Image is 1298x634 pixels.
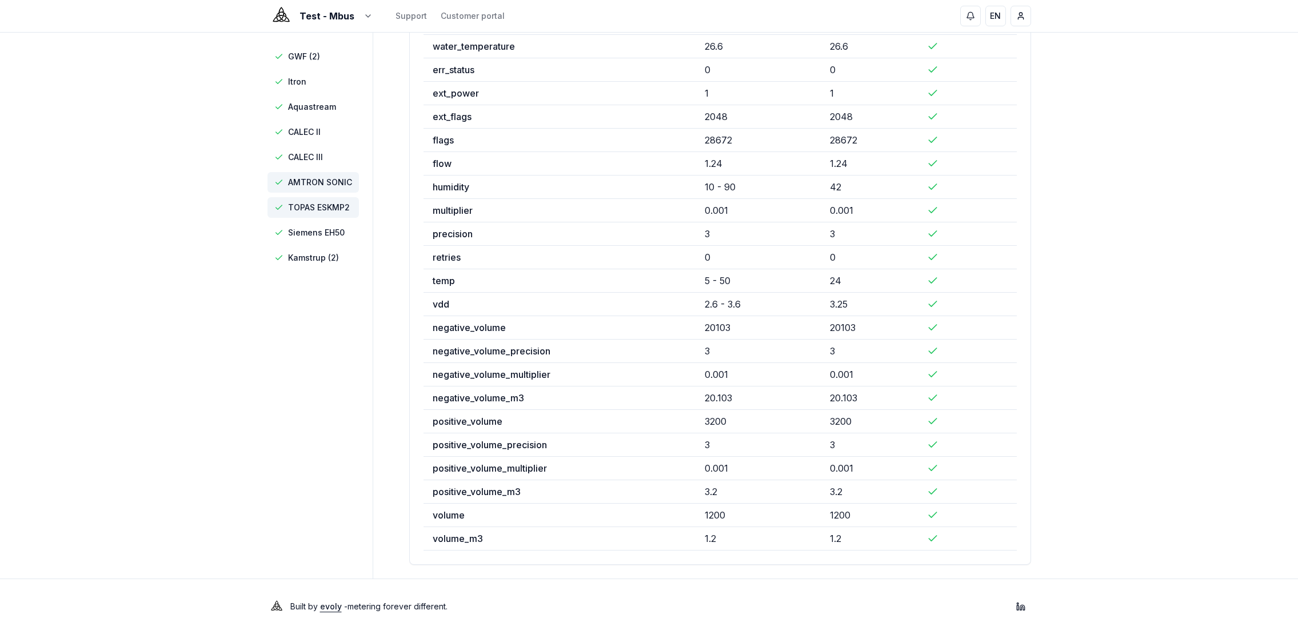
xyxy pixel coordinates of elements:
td: 20.103 [821,386,918,410]
td: 0.001 [821,199,918,222]
td: 42 [821,176,918,199]
span: CALEC II [288,126,321,138]
td: negative_volume_m3 [424,386,696,410]
td: 3.2 [821,480,918,504]
td: 0 [821,58,918,82]
td: 20103 [821,316,918,340]
span: TOPAS ESKMP2 [288,202,350,213]
td: 2048 [821,105,918,129]
span: AMTRON SONIC [288,177,352,188]
td: 24 [821,269,918,293]
span: CALEC III [288,151,323,163]
td: humidity [424,176,696,199]
td: 0.001 [821,363,918,386]
td: volume [424,504,696,527]
td: 3 [821,433,918,457]
td: 3.25 [821,293,918,316]
td: ext_flags [424,105,696,129]
td: 1.2 [696,527,820,551]
td: 3 [696,433,820,457]
td: water_temperature [424,35,696,58]
td: 20103 [696,316,820,340]
td: 1 [696,82,820,105]
td: 0.001 [821,457,918,480]
span: Test - Mbus [299,9,354,23]
td: 1.24 [696,152,820,176]
td: precision [424,222,696,246]
td: 20.103 [696,386,820,410]
td: vdd [424,293,696,316]
td: 1200 [821,504,918,527]
td: 2048 [696,105,820,129]
a: Customer portal [441,10,505,22]
td: 26.6 [821,35,918,58]
td: positive_volume_m3 [424,480,696,504]
button: Test - Mbus [267,9,373,23]
span: GWF (2) [288,51,320,62]
td: 1.24 [821,152,918,176]
span: Itron [288,76,306,87]
img: Evoly Logo [267,2,295,30]
td: ext_power [424,82,696,105]
a: evoly [320,601,342,611]
td: volume_m3 [424,527,696,551]
img: Evoly Logo [267,597,286,616]
td: 3 [821,222,918,246]
p: Built by - metering forever different . [290,599,448,615]
td: 0.001 [696,199,820,222]
td: 0 [696,58,820,82]
td: 0 [696,246,820,269]
td: flow [424,152,696,176]
td: negative_volume_precision [424,340,696,363]
td: positive_volume [424,410,696,433]
td: 28672 [696,129,820,152]
td: 3 [696,222,820,246]
td: 1.2 [821,527,918,551]
td: 1200 [696,504,820,527]
span: Siemens EH50 [288,227,345,238]
td: 5 - 50 [696,269,820,293]
td: 3.2 [696,480,820,504]
td: positive_volume_precision [424,433,696,457]
td: flags [424,129,696,152]
td: 28672 [821,129,918,152]
td: negative_volume [424,316,696,340]
span: Kamstrup (2) [288,252,339,264]
td: temp [424,269,696,293]
td: 3 [821,340,918,363]
td: multiplier [424,199,696,222]
td: 26.6 [696,35,820,58]
td: 3200 [696,410,820,433]
td: 1 [821,82,918,105]
td: 3 [696,340,820,363]
td: 10 - 90 [696,176,820,199]
a: Support [396,10,427,22]
td: negative_volume_multiplier [424,363,696,386]
span: Aquastream [288,101,336,113]
td: 2.6 - 3.6 [696,293,820,316]
td: positive_volume_multiplier [424,457,696,480]
td: retries [424,246,696,269]
button: EN [985,6,1006,26]
td: 3200 [821,410,918,433]
td: 0.001 [696,363,820,386]
td: 0 [821,246,918,269]
td: err_status [424,58,696,82]
td: 0.001 [696,457,820,480]
span: EN [990,10,1001,22]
